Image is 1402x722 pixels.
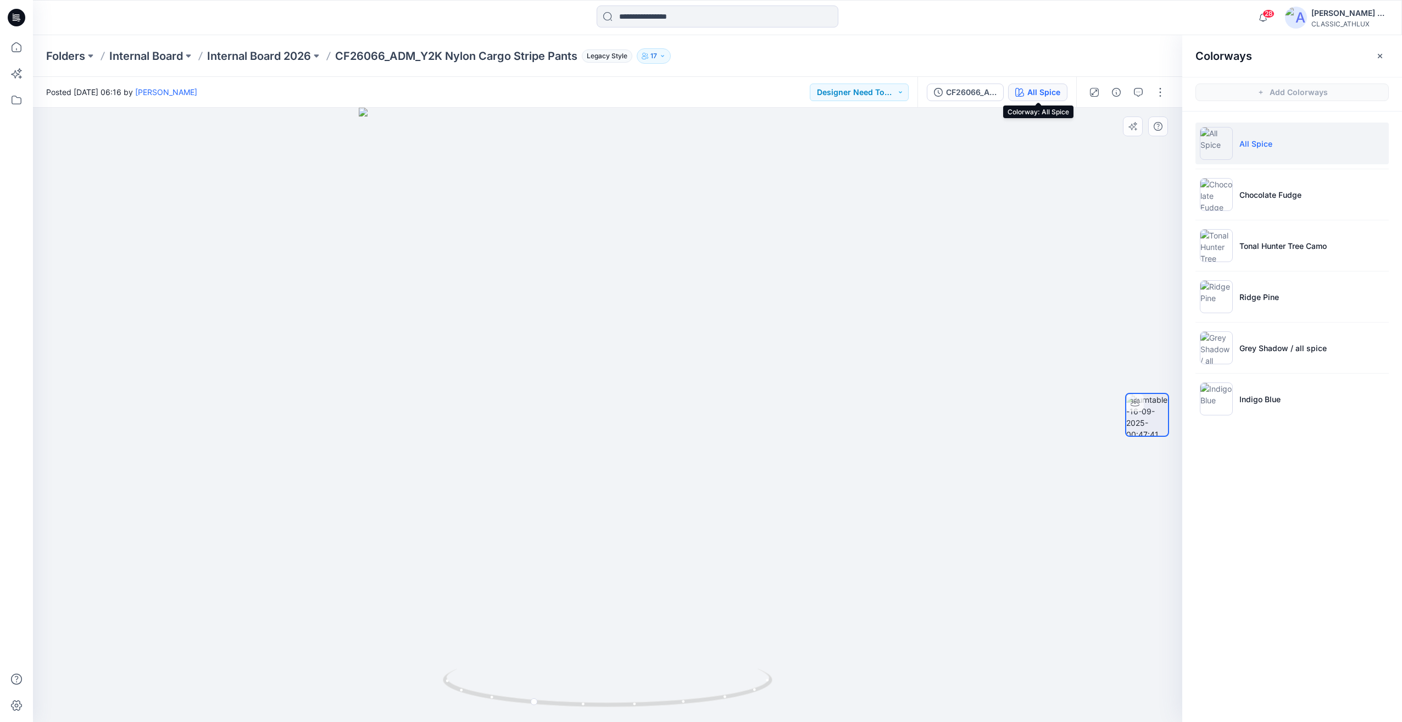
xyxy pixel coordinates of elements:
button: Details [1108,84,1125,101]
p: Indigo Blue [1239,393,1281,405]
div: CF26066_ADM_Y2K Nylon Cargo Stripe Pants [946,86,997,98]
p: CF26066_ADM_Y2K Nylon Cargo Stripe Pants [335,48,577,64]
a: Internal Board 2026 [207,48,311,64]
span: Legacy Style [582,49,632,63]
img: turntable-16-09-2025-00:47:41 [1126,394,1168,436]
img: All Spice [1200,127,1233,160]
button: CF26066_ADM_Y2K Nylon Cargo Stripe Pants [927,84,1004,101]
p: Ridge Pine [1239,291,1279,303]
img: Grey Shadow / all spice [1200,331,1233,364]
img: Indigo Blue [1200,382,1233,415]
button: All Spice [1008,84,1067,101]
a: [PERSON_NAME] [135,87,197,97]
img: avatar [1285,7,1307,29]
button: 17 [637,48,671,64]
a: Folders [46,48,85,64]
div: [PERSON_NAME] Cfai [1311,7,1388,20]
p: All Spice [1239,138,1272,149]
p: 17 [650,50,657,62]
h2: Colorways [1195,49,1252,63]
a: Internal Board [109,48,183,64]
span: Posted [DATE] 06:16 by [46,86,197,98]
p: Chocolate Fudge [1239,189,1301,201]
p: Grey Shadow / all spice [1239,342,1327,354]
p: Tonal Hunter Tree Camo [1239,240,1327,252]
img: Ridge Pine [1200,280,1233,313]
img: Chocolate Fudge [1200,178,1233,211]
button: Legacy Style [577,48,632,64]
span: 28 [1262,9,1275,18]
div: CLASSIC_ATHLUX [1311,20,1388,28]
div: All Spice [1027,86,1060,98]
img: Tonal Hunter Tree Camo [1200,229,1233,262]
